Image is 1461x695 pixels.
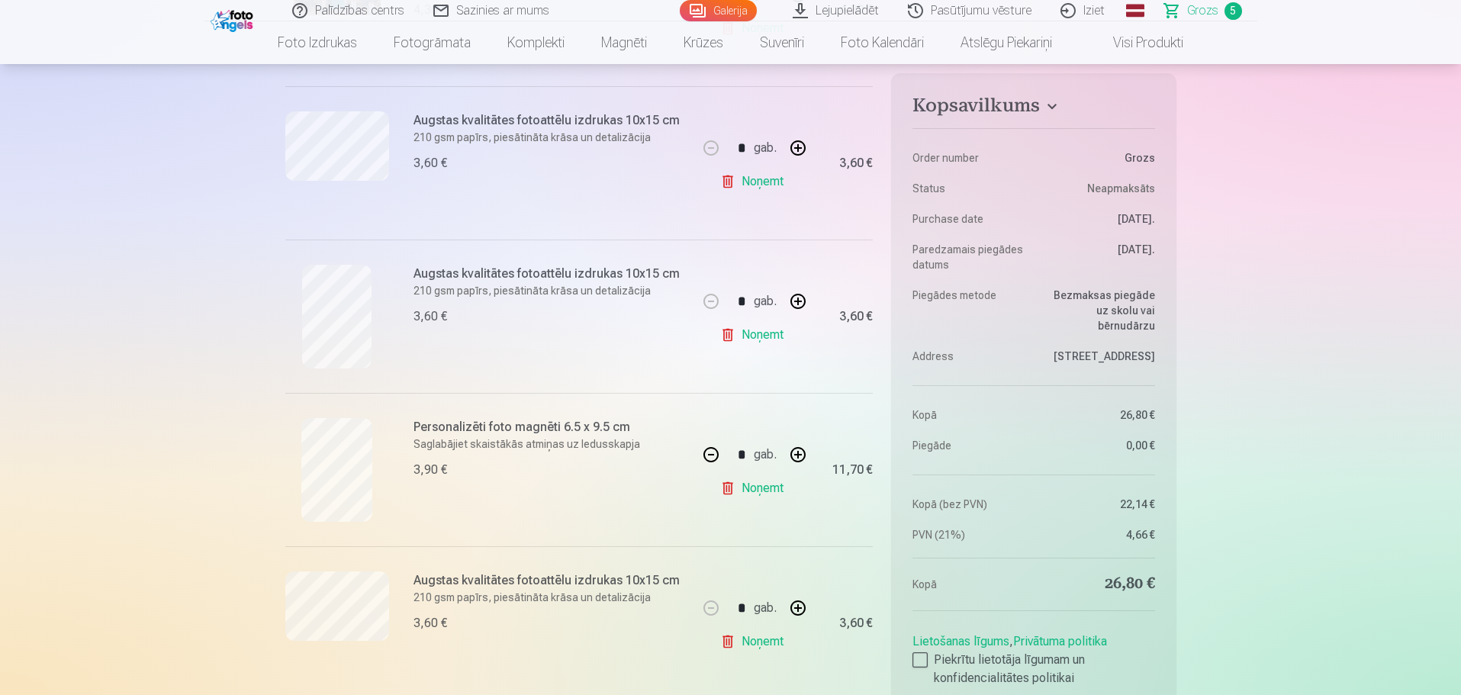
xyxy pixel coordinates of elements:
[414,436,689,452] p: Saglabājiet skaistākās atmiņas uz ledusskapja
[583,21,665,64] a: Magnēti
[912,527,1026,542] dt: PVN (21%)
[942,21,1070,64] a: Atslēgu piekariņi
[912,651,1154,687] label: Piekrītu lietotāja līgumam un konfidencialitātes politikai
[742,21,822,64] a: Suvenīri
[754,283,777,320] div: gab.
[1087,181,1155,196] span: Neapmaksāts
[912,634,1009,648] a: Lietošanas līgums
[1187,2,1218,20] span: Grozs
[754,590,777,626] div: gab.
[912,407,1026,423] dt: Kopā
[822,21,942,64] a: Foto kalendāri
[414,461,447,479] div: 3,90 €
[720,473,790,504] a: Noņemt
[832,465,873,475] div: 11,70 €
[414,590,689,605] p: 210 gsm papīrs, piesātināta krāsa un detalizācija
[1041,242,1155,272] dd: [DATE].
[1041,407,1155,423] dd: 26,80 €
[754,130,777,166] div: gab.
[414,614,447,632] div: 3,60 €
[912,211,1026,227] dt: Purchase date
[1224,2,1242,20] span: 5
[414,307,447,326] div: 3,60 €
[1070,21,1202,64] a: Visi produkti
[1041,497,1155,512] dd: 22,14 €
[259,21,375,64] a: Foto izdrukas
[414,571,689,590] h6: Augstas kvalitātes fotoattēlu izdrukas 10x15 cm
[1041,150,1155,166] dd: Grozs
[912,288,1026,333] dt: Piegādes metode
[839,312,873,321] div: 3,60 €
[839,619,873,628] div: 3,60 €
[414,283,689,298] p: 210 gsm papīrs, piesātināta krāsa un detalizācija
[1041,349,1155,364] dd: [STREET_ADDRESS]
[414,265,689,283] h6: Augstas kvalitātes fotoattēlu izdrukas 10x15 cm
[839,159,873,168] div: 3,60 €
[414,154,447,172] div: 3,60 €
[1041,527,1155,542] dd: 4,66 €
[1013,634,1107,648] a: Privātuma politika
[912,150,1026,166] dt: Order number
[414,130,689,145] p: 210 gsm papīrs, piesātināta krāsa un detalizācija
[912,626,1154,687] div: ,
[912,574,1026,595] dt: Kopā
[912,181,1026,196] dt: Status
[211,6,257,32] img: /fa1
[1041,574,1155,595] dd: 26,80 €
[754,436,777,473] div: gab.
[1041,438,1155,453] dd: 0,00 €
[912,497,1026,512] dt: Kopā (bez PVN)
[414,418,689,436] h6: Personalizēti foto magnēti 6.5 x 9.5 cm
[489,21,583,64] a: Komplekti
[912,95,1154,122] button: Kopsavilkums
[414,111,689,130] h6: Augstas kvalitātes fotoattēlu izdrukas 10x15 cm
[1041,288,1155,333] dd: Bezmaksas piegāde uz skolu vai bērnudārzu
[912,242,1026,272] dt: Paredzamais piegādes datums
[665,21,742,64] a: Krūzes
[375,21,489,64] a: Fotogrāmata
[720,626,790,657] a: Noņemt
[720,166,790,197] a: Noņemt
[1041,211,1155,227] dd: [DATE].
[912,438,1026,453] dt: Piegāde
[912,349,1026,364] dt: Address
[720,320,790,350] a: Noņemt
